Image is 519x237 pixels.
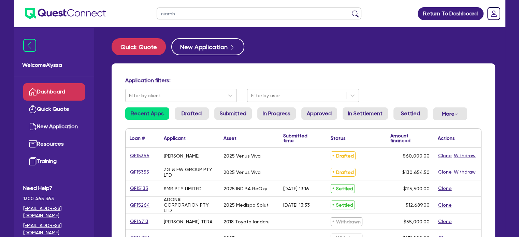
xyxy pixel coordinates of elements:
div: ZG & FW GROUP PTY LTD [164,167,215,178]
span: $130,654.50 [402,169,430,175]
div: SMB PTY LIMITED [164,186,202,191]
span: $12,689.00 [406,202,430,208]
div: 2025 Medispa Solutions MED Scanner [224,202,275,208]
a: Dropdown toggle [485,5,503,23]
span: Settled [331,184,355,193]
div: Loan # [130,136,145,140]
a: Drafted [175,107,209,120]
div: 2025 INDIBA ReOxy [224,186,267,191]
div: [PERSON_NAME] TERA [164,219,213,224]
img: icon-menu-close [23,39,36,52]
a: QF15356 [130,152,150,160]
img: training [29,157,37,165]
span: Welcome Alyssa [22,61,86,69]
div: [DATE] 13:16 [283,186,309,191]
span: Need Help? [23,184,85,192]
a: Quick Quote [112,38,171,55]
button: Withdraw [453,168,476,176]
span: 1300 465 363 [23,195,85,202]
img: quest-connect-logo-blue [25,8,106,19]
input: Search by name, application ID or mobile number... [157,8,361,19]
a: [EMAIL_ADDRESS][DOMAIN_NAME] [23,205,85,219]
a: Training [23,153,85,170]
button: Clone [438,184,452,192]
a: Resources [23,135,85,153]
div: Actions [438,136,455,140]
button: Quick Quote [112,38,166,55]
a: QF15355 [130,168,149,176]
a: Submitted [214,107,252,120]
a: Dashboard [23,83,85,101]
img: quick-quote [29,105,37,113]
div: Submitted time [283,133,316,143]
div: [DATE] 13:33 [283,202,310,208]
span: $55,000.00 [404,219,430,224]
button: Withdraw [453,152,476,160]
a: QF15133 [130,184,148,192]
a: Approved [301,107,337,120]
div: Applicant [164,136,186,140]
span: $115,500.00 [403,186,430,191]
button: Clone [438,168,452,176]
div: [PERSON_NAME] [164,153,200,159]
button: Clone [438,201,452,209]
div: ADONAI CORPORATION PTY LTD [164,197,215,213]
img: new-application [29,122,37,131]
a: Return To Dashboard [418,7,484,20]
a: Settled [393,107,428,120]
a: New Application [23,118,85,135]
span: $60,000.00 [403,153,430,159]
div: 2025 Venus Viva [224,153,261,159]
div: Asset [224,136,236,140]
button: Clone [438,218,452,225]
span: Settled [331,201,355,209]
a: [EMAIL_ADDRESS][DOMAIN_NAME] [23,222,85,236]
a: QF14713 [130,218,149,225]
img: resources [29,140,37,148]
div: Amount financed [390,133,430,143]
a: Quick Quote [23,101,85,118]
div: 2018 Toyota landcruiser 200 [224,219,275,224]
a: In Settlement [343,107,388,120]
a: QF15264 [130,201,150,209]
button: Dropdown toggle [433,107,467,120]
button: New Application [171,38,244,55]
a: In Progress [257,107,296,120]
span: Withdrawn [331,217,362,226]
button: Clone [438,152,452,160]
h4: Application filters: [125,77,481,84]
div: Status [331,136,346,140]
span: Drafted [331,168,356,177]
span: Drafted [331,151,356,160]
div: 2025 Venus Viva [224,169,261,175]
a: Recent Apps [125,107,169,120]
